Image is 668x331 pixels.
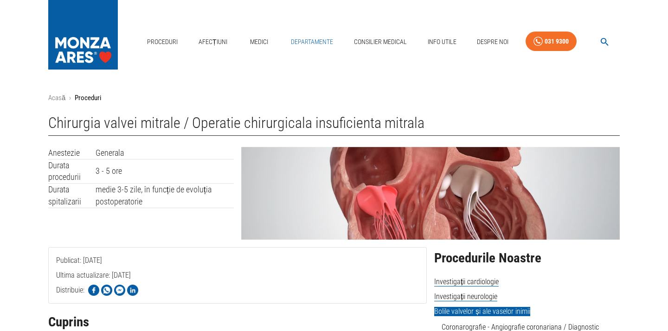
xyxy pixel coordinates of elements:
[424,32,460,51] a: Info Utile
[96,184,234,208] td: medie 3-5 zile, în funcție de evoluția postoperatorie
[350,32,411,51] a: Consilier Medical
[48,115,620,136] h1: Chirurgia valvei mitrale / Operatie chirurgicala insuficienta mitrala
[101,285,112,296] img: Share on WhatsApp
[56,271,131,317] span: Ultima actualizare: [DATE]
[48,147,96,159] td: Anestezie
[56,256,102,302] span: Publicat: [DATE]
[48,159,96,183] td: Durata procedurii
[434,251,620,266] h2: Procedurile Noastre
[195,32,231,51] a: Afecțiuni
[244,32,274,51] a: Medici
[143,32,181,51] a: Proceduri
[75,93,101,103] p: Proceduri
[473,32,512,51] a: Despre Noi
[287,32,337,51] a: Departamente
[48,315,427,330] h2: Cuprins
[127,285,138,296] img: Share on LinkedIn
[545,36,569,47] div: 031 9300
[69,93,71,103] li: ›
[434,292,497,301] span: Investigații neurologie
[434,307,530,316] span: Bolile valvelor și ale vaselor inimii
[434,277,499,286] span: Investigații cardiologie
[114,285,125,296] img: Share on Facebook Messenger
[526,32,577,51] a: 031 9300
[48,184,96,208] td: Durata spitalizarii
[96,159,234,183] td: 3 - 5 ore
[96,147,234,159] td: Generala
[241,147,620,240] img: Chirurgia valvei mitrale | MONZA ARES
[88,285,99,296] img: Share on Facebook
[48,94,65,102] a: Acasă
[56,285,84,296] p: Distribuie:
[48,93,620,103] nav: breadcrumb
